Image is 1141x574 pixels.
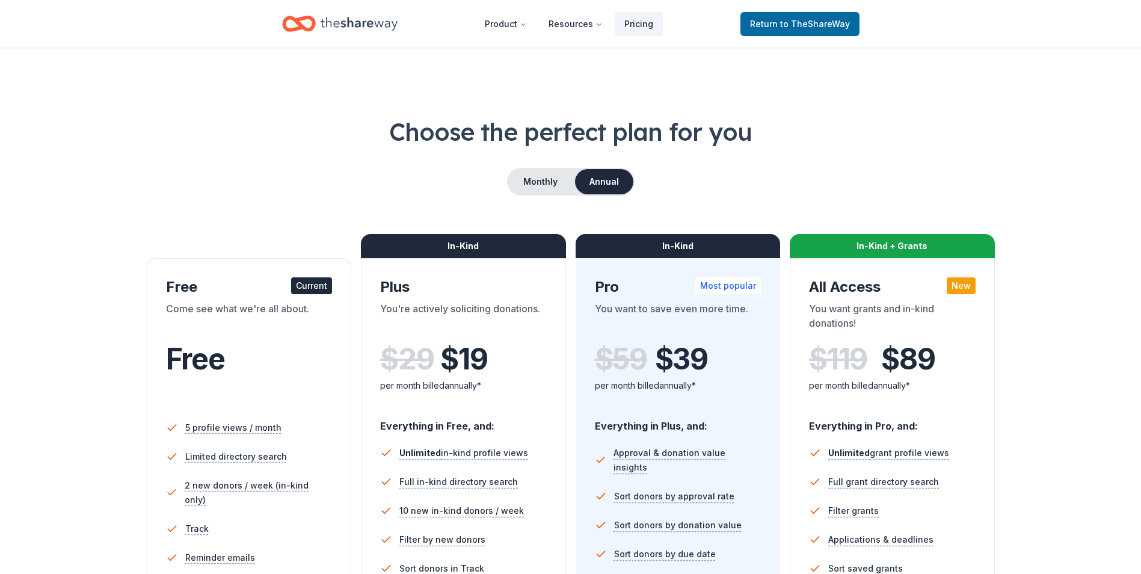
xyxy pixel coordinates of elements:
a: Returnto TheShareWay [740,12,860,36]
span: $ 39 [655,342,708,376]
div: per month billed annually* [809,378,976,393]
span: Full in-kind directory search [399,475,518,489]
span: Track [185,522,209,536]
button: Resources [539,12,612,36]
span: $ 19 [440,342,487,376]
span: Sort donors by due date [614,547,716,561]
span: Approval & donation value insights [614,446,761,475]
div: per month billed annually* [380,378,547,393]
div: Everything in Pro, and: [809,409,976,434]
span: Full grant directory search [828,475,939,489]
div: per month billed annually* [595,378,761,393]
a: Home [282,10,398,38]
div: In-Kind [576,234,781,258]
span: $ 89 [881,342,935,376]
button: Product [475,12,537,36]
span: Limited directory search [185,449,287,464]
span: 5 profile views / month [185,421,281,435]
div: You're actively soliciting donations. [380,301,547,335]
div: Current [291,277,332,294]
h1: Choose the perfect plan for you [48,115,1093,149]
div: Everything in Plus, and: [595,409,761,434]
span: Unlimited [399,448,441,458]
span: Return [750,17,850,31]
span: to TheShareWay [780,19,850,29]
span: Filter grants [828,504,879,518]
div: In-Kind [361,234,566,258]
div: In-Kind + Grants [790,234,995,258]
span: 10 new in-kind donors / week [399,504,524,518]
div: Pro [595,277,761,297]
span: grant profile views [828,448,949,458]
span: Sort donors by approval rate [614,489,734,504]
a: Pricing [615,12,663,36]
div: Most popular [695,277,761,294]
div: You want grants and in-kind donations! [809,301,976,335]
div: All Access [809,277,976,297]
nav: Main [475,10,663,38]
span: Unlimited [828,448,870,458]
span: 2 new donors / week (in-kind only) [185,478,332,507]
div: You want to save even more time. [595,301,761,335]
div: Come see what we're all about. [166,301,333,335]
span: Filter by new donors [399,532,485,547]
div: New [947,277,976,294]
span: Sort donors by donation value [614,518,742,532]
span: Reminder emails [185,551,255,565]
span: Applications & deadlines [828,532,933,547]
div: Everything in Free, and: [380,409,547,434]
button: Annual [575,169,633,194]
span: Free [166,341,225,377]
div: Free [166,277,333,297]
div: Plus [380,277,547,297]
button: Monthly [508,169,573,194]
span: in-kind profile views [399,448,528,458]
